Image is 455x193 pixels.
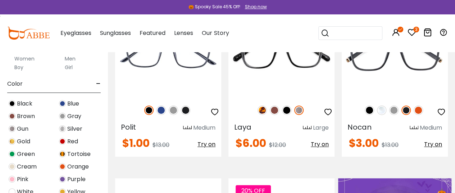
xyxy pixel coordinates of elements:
[408,30,416,38] a: 3
[414,106,423,115] img: Orange
[174,29,193,37] span: Lenses
[228,9,335,98] img: Gun Laya - Plastic ,Universal Bridge Fit
[303,125,311,131] img: size ruler
[347,122,372,132] span: Nocan
[122,135,150,151] span: $1.00
[270,106,279,115] img: Brown
[9,113,15,120] img: Brown
[413,27,419,32] i: 3
[17,112,35,121] span: Brown
[9,125,15,132] img: Gun
[349,135,379,151] span: $3.00
[181,106,190,115] img: Matte Black
[9,138,15,145] img: Gold
[311,138,329,151] button: Try on
[17,150,35,158] span: Green
[17,99,32,108] span: Black
[410,125,418,131] img: size ruler
[365,106,374,115] img: Black
[59,100,66,107] img: Blue
[202,29,229,37] span: Our Story
[282,106,291,115] img: Black
[197,140,215,148] span: Try on
[59,113,66,120] img: Gray
[9,100,15,107] img: Black
[197,138,215,151] button: Try on
[9,151,15,157] img: Green
[67,112,81,121] span: Gray
[241,4,267,10] a: Shop now
[144,106,154,115] img: Black
[183,125,192,131] img: size ruler
[258,106,267,115] img: Leopard
[65,63,73,72] label: Girl
[60,29,91,37] span: Eyeglasses
[59,151,66,157] img: Tortoise
[67,125,82,133] span: Silver
[156,106,166,115] img: Blue
[7,27,50,40] img: abbeglasses.com
[17,175,28,184] span: Pink
[59,176,66,183] img: Purple
[294,106,304,115] img: Gun
[115,9,221,98] img: Black Polit - TR ,Universal Bridge Fit
[7,75,23,93] span: Color
[100,29,131,37] span: Sunglasses
[121,122,136,132] span: Polit
[269,141,286,149] span: $12.00
[96,75,101,93] span: -
[382,141,399,149] span: $13.00
[67,99,79,108] span: Blue
[234,122,251,132] span: Laya
[67,175,86,184] span: Purple
[17,137,30,146] span: Gold
[59,138,66,145] img: Red
[424,138,442,151] button: Try on
[67,137,78,146] span: Red
[14,54,35,63] label: Women
[9,176,15,183] img: Pink
[193,124,215,132] div: Medium
[420,124,442,132] div: Medium
[14,63,23,72] label: Boy
[401,106,411,115] img: Matte Black
[9,163,15,170] img: Cream
[140,29,165,37] span: Featured
[153,141,169,149] span: $13.00
[59,125,66,132] img: Silver
[342,9,448,98] img: Matte-black Nocan - TR ,Universal Bridge Fit
[67,162,89,171] span: Orange
[17,162,37,171] span: Cream
[67,150,91,158] span: Tortoise
[236,135,266,151] span: $6.00
[424,140,442,148] span: Try on
[65,54,76,63] label: Men
[188,4,240,10] div: 🎃 Spooky Sale 45% Off!
[17,125,28,133] span: Gun
[377,106,386,115] img: Clear
[311,140,329,148] span: Try on
[59,163,66,170] img: Orange
[389,106,399,115] img: Gray
[313,124,329,132] div: Large
[169,106,178,115] img: Gray
[245,4,267,10] div: Shop now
